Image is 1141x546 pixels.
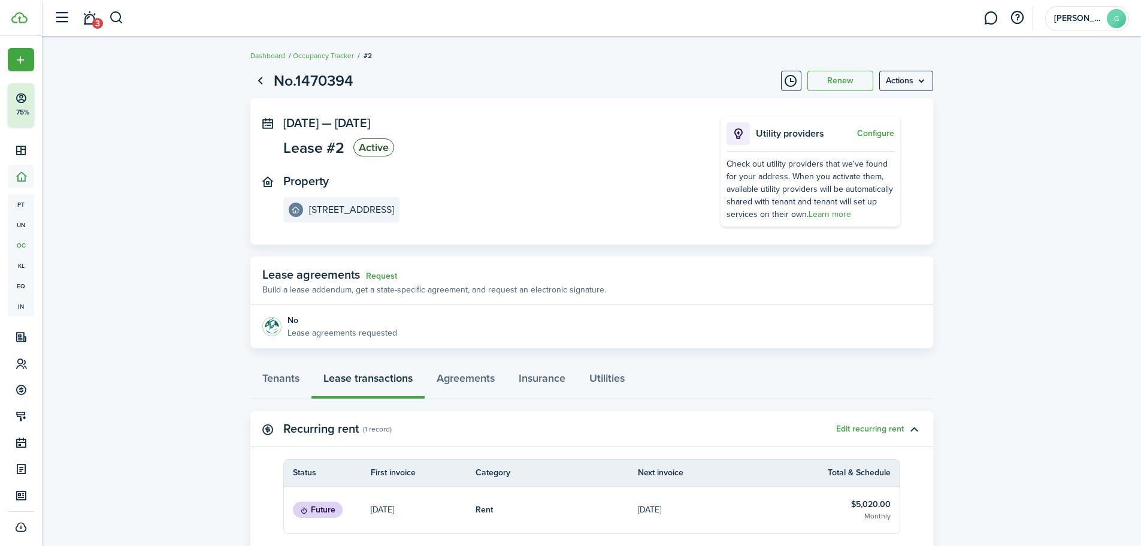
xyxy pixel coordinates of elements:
[1107,9,1126,28] avatar-text: G
[781,71,801,91] button: Timeline
[371,487,476,533] a: [DATE]
[283,140,344,155] span: Lease #2
[979,3,1002,34] a: Messaging
[283,114,319,132] span: [DATE]
[577,363,637,399] a: Utilities
[15,107,30,117] p: 75%
[851,498,891,511] table-info-title: $5,020.00
[8,255,34,276] a: kl
[353,138,394,156] status: Active
[727,158,894,221] div: Check out utility providers that we've found for your address. When you activate them, available ...
[836,424,904,434] button: Edit recurring rent
[50,7,73,29] button: Open sidebar
[293,502,343,518] status: Future
[809,208,851,221] a: Learn more
[425,363,507,399] a: Agreements
[293,50,354,61] a: Occupancy Tracker
[322,114,332,132] span: —
[78,3,101,34] a: Notifications
[638,466,801,479] th: Next invoice
[11,12,28,23] img: TenantCloud
[476,466,638,479] th: Category
[8,296,34,316] a: in
[801,487,900,533] a: $5,020.00Monthly
[879,71,933,91] button: Open menu
[507,363,577,399] a: Insurance
[364,50,372,61] span: #2
[756,126,854,141] p: Utility providers
[283,174,329,188] panel-main-title: Property
[476,503,493,516] table-info-title: Rent
[8,235,34,255] a: oc
[8,83,107,126] button: 75%
[366,272,397,281] a: Request
[363,424,392,435] panel-main-subtitle: (1 record)
[262,283,606,296] p: Build a lease addendum, get a state-specific agreement, and request an electronic signature.
[287,314,397,327] div: No
[287,327,397,339] p: Lease agreements requested
[309,204,394,215] e-details-info-title: [STREET_ADDRESS]
[8,194,34,215] a: pt
[335,114,370,132] span: [DATE]
[807,71,873,91] button: Renew
[284,466,371,479] th: Status
[283,422,359,436] panel-main-title: Recurring rent
[262,266,360,283] span: Lease agreements
[250,50,285,61] a: Dashboard
[109,8,124,28] button: Search
[8,215,34,235] a: un
[8,276,34,296] a: eq
[638,503,661,516] p: [DATE]
[371,466,476,479] th: First invoice
[857,129,894,138] button: Configure
[638,487,801,533] a: [DATE]
[1007,8,1027,28] button: Open resource center
[476,487,638,533] a: Rent
[1054,14,1102,23] span: Gurpreet
[250,363,311,399] a: Tenants
[879,71,933,91] menu-btn: Actions
[262,317,282,336] img: Agreement e-sign
[8,48,34,71] button: Open menu
[371,503,394,516] p: [DATE]
[250,71,271,91] a: Go back
[904,419,924,439] button: Toggle accordion
[828,466,900,479] th: Total & Schedule
[92,18,103,29] span: 3
[274,70,353,92] h1: No.1470394
[864,511,891,521] table-subtitle: Monthly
